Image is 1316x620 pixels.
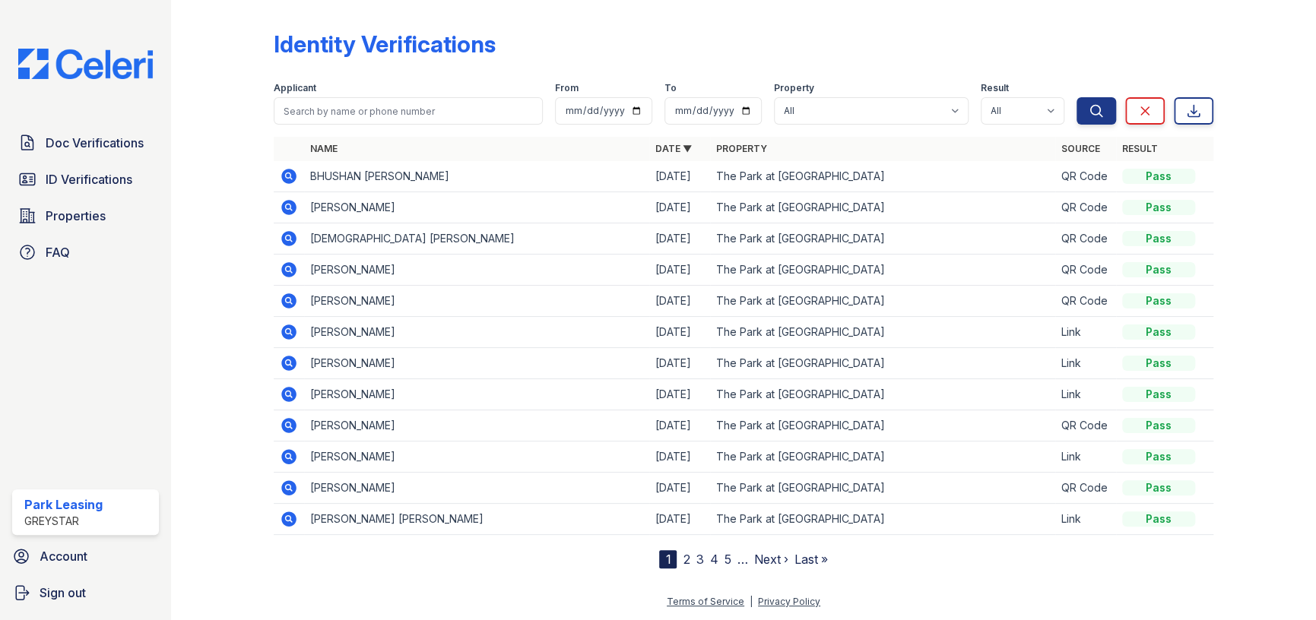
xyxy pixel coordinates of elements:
div: Pass [1122,231,1195,246]
a: Next › [753,552,788,567]
td: [PERSON_NAME] [PERSON_NAME] [304,504,649,535]
td: [DATE] [649,410,710,441]
div: Pass [1122,418,1195,433]
div: Pass [1122,387,1195,402]
a: Properties [12,201,159,231]
td: [DATE] [649,348,710,379]
a: Source [1061,143,1100,154]
div: Pass [1122,293,1195,308]
td: [PERSON_NAME] [304,286,649,317]
td: QR Code [1055,410,1116,441]
td: The Park at [GEOGRAPHIC_DATA] [710,473,1055,504]
span: … [737,550,747,568]
label: Property [774,82,814,94]
td: Link [1055,441,1116,473]
td: The Park at [GEOGRAPHIC_DATA] [710,255,1055,286]
td: [DATE] [649,504,710,535]
a: Doc Verifications [12,128,159,158]
div: Pass [1122,449,1195,464]
span: Account [40,547,87,565]
div: Identity Verifications [274,30,496,58]
span: Sign out [40,584,86,602]
a: Sign out [6,577,165,608]
span: FAQ [46,243,70,261]
td: QR Code [1055,192,1116,223]
span: ID Verifications [46,170,132,188]
a: Last » [794,552,827,567]
a: Name [310,143,338,154]
td: The Park at [GEOGRAPHIC_DATA] [710,317,1055,348]
td: [DATE] [649,379,710,410]
td: The Park at [GEOGRAPHIC_DATA] [710,441,1055,473]
div: Pass [1122,480,1195,495]
td: Link [1055,379,1116,410]
div: Pass [1122,169,1195,184]
td: [DATE] [649,223,710,255]
div: 1 [659,550,677,568]
td: QR Code [1055,473,1116,504]
label: Applicant [274,82,316,94]
div: Greystar [24,514,103,529]
td: The Park at [GEOGRAPHIC_DATA] [710,286,1055,317]
td: Link [1055,348,1116,379]
a: Privacy Policy [758,596,820,607]
div: Park Leasing [24,495,103,514]
label: Result [981,82,1009,94]
input: Search by name or phone number [274,97,543,125]
label: To [664,82,677,94]
td: QR Code [1055,223,1116,255]
a: FAQ [12,237,159,267]
div: Pass [1122,356,1195,371]
td: The Park at [GEOGRAPHIC_DATA] [710,504,1055,535]
td: [DATE] [649,473,710,504]
a: 5 [724,552,731,567]
a: ID Verifications [12,164,159,195]
td: [DATE] [649,317,710,348]
td: [PERSON_NAME] [304,410,649,441]
td: [DEMOGRAPHIC_DATA] [PERSON_NAME] [304,223,649,255]
span: Properties [46,207,106,225]
div: | [750,596,753,607]
td: The Park at [GEOGRAPHIC_DATA] [710,379,1055,410]
td: The Park at [GEOGRAPHIC_DATA] [710,223,1055,255]
td: Link [1055,504,1116,535]
td: [PERSON_NAME] [304,473,649,504]
td: [DATE] [649,192,710,223]
td: [PERSON_NAME] [304,348,649,379]
div: Pass [1122,262,1195,277]
td: [PERSON_NAME] [304,379,649,410]
td: The Park at [GEOGRAPHIC_DATA] [710,161,1055,192]
td: [PERSON_NAME] [304,255,649,286]
td: QR Code [1055,255,1116,286]
div: Pass [1122,511,1195,527]
td: BHUSHAN [PERSON_NAME] [304,161,649,192]
td: Link [1055,317,1116,348]
td: [DATE] [649,255,710,286]
a: 3 [696,552,703,567]
td: [DATE] [649,441,710,473]
td: [PERSON_NAME] [304,441,649,473]
a: Account [6,541,165,571]
a: Result [1122,143,1158,154]
td: [PERSON_NAME] [304,317,649,348]
a: 2 [683,552,690,567]
td: [DATE] [649,286,710,317]
td: QR Code [1055,161,1116,192]
td: [PERSON_NAME] [304,192,649,223]
td: The Park at [GEOGRAPHIC_DATA] [710,348,1055,379]
a: 4 [709,552,718,567]
td: QR Code [1055,286,1116,317]
div: Pass [1122,324,1195,340]
span: Doc Verifications [46,134,144,152]
td: [DATE] [649,161,710,192]
img: CE_Logo_Blue-a8612792a0a2168367f1c8372b55b34899dd931a85d93a1a3d3e32e68fde9ad4.png [6,49,165,79]
div: Pass [1122,200,1195,215]
label: From [555,82,579,94]
td: The Park at [GEOGRAPHIC_DATA] [710,192,1055,223]
a: Property [716,143,767,154]
a: Date ▼ [655,143,692,154]
td: The Park at [GEOGRAPHIC_DATA] [710,410,1055,441]
a: Terms of Service [667,596,744,607]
